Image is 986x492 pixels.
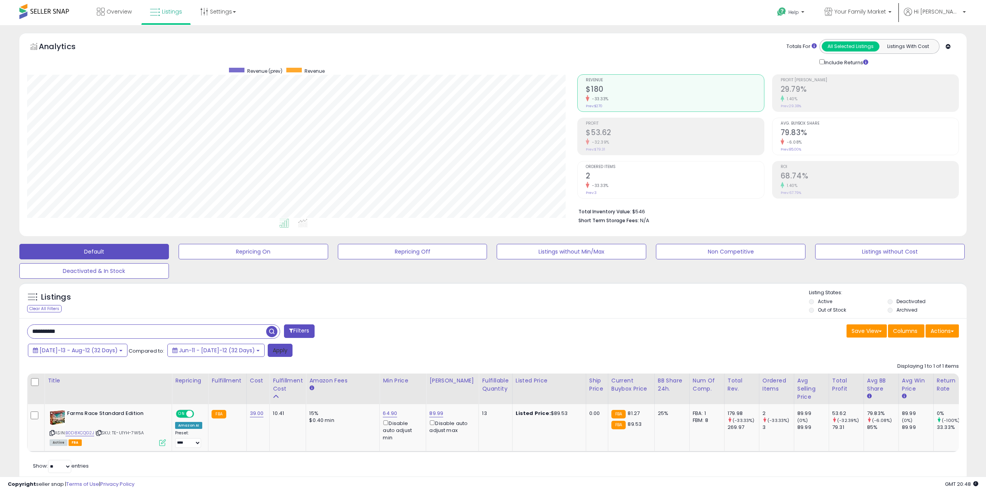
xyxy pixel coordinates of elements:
[8,480,36,488] strong: Copyright
[832,424,864,431] div: 79.31
[897,363,959,370] div: Displaying 1 to 1 of 1 items
[784,139,802,145] small: -6.08%
[904,8,966,25] a: Hi [PERSON_NAME]
[586,147,605,152] small: Prev: $79.31
[781,165,958,169] span: ROI
[212,410,226,418] small: FBA
[733,417,754,423] small: (-33.33%)
[902,393,907,400] small: Avg Win Price.
[586,171,764,182] h2: 2
[693,410,718,417] div: FBA: 1
[902,410,933,417] div: 89.99
[40,346,118,354] span: [DATE]-13 - Aug-12 (32 Days)
[516,410,551,417] b: Listed Price:
[33,462,89,470] span: Show: entries
[797,410,829,417] div: 89.99
[50,410,166,445] div: ASIN:
[640,217,649,224] span: N/A
[837,417,859,423] small: (-32.39%)
[586,85,764,95] h2: $180
[175,377,205,385] div: Repricing
[19,263,169,279] button: Deactivated & In Stock
[338,244,487,259] button: Repricing Off
[179,244,328,259] button: Repricing On
[786,43,817,50] div: Totals For
[212,377,243,385] div: Fulfillment
[273,377,303,393] div: Fulfillment Cost
[781,122,958,126] span: Avg. Buybox Share
[728,410,759,417] div: 179.98
[781,171,958,182] h2: 68.74%
[797,377,826,401] div: Avg Selling Price
[693,417,718,424] div: FBM: 8
[822,41,879,51] button: All Selected Listings
[179,346,255,354] span: Jun-11 - [DATE]-12 (32 Days)
[818,307,846,313] label: Out of Stock
[268,344,293,357] button: Apply
[628,410,640,417] span: 81.27
[832,410,864,417] div: 53.62
[835,8,886,15] span: Your Family Market
[482,410,506,417] div: 13
[67,410,161,419] b: Farms Race Standard Edition
[175,422,202,429] div: Amazon AI
[383,410,397,417] a: 64.90
[781,104,801,108] small: Prev: 29.38%
[100,480,134,488] a: Privacy Policy
[586,122,764,126] span: Profit
[902,424,933,431] div: 89.99
[65,430,94,436] a: B0D8XCQG2J
[69,439,82,446] span: FBA
[162,8,182,15] span: Listings
[797,417,808,423] small: (0%)
[728,424,759,431] div: 269.97
[762,424,794,431] div: 3
[578,217,639,224] b: Short Term Storage Fees:
[589,139,609,145] small: -32.39%
[656,244,805,259] button: Non Competitive
[175,430,202,448] div: Preset:
[815,244,965,259] button: Listings without Cost
[762,410,794,417] div: 2
[832,377,860,393] div: Total Profit
[429,419,473,434] div: Disable auto adjust max
[284,324,314,338] button: Filters
[867,410,898,417] div: 79.83%
[578,206,953,216] li: $546
[611,421,626,429] small: FBA
[429,410,443,417] a: 89.99
[309,410,373,417] div: 15%
[8,481,134,488] div: seller snap | |
[589,183,609,189] small: -33.33%
[888,324,924,338] button: Columns
[167,344,265,357] button: Jun-11 - [DATE]-12 (32 Days)
[658,410,683,417] div: 25%
[788,9,799,15] span: Help
[578,208,631,215] b: Total Inventory Value:
[589,410,602,417] div: 0.00
[429,377,475,385] div: [PERSON_NAME]
[893,327,917,335] span: Columns
[867,377,895,393] div: Avg BB Share
[867,393,872,400] small: Avg BB Share.
[107,8,132,15] span: Overview
[273,410,300,417] div: 10.41
[914,8,960,15] span: Hi [PERSON_NAME]
[867,424,898,431] div: 85%
[728,377,756,393] div: Total Rev.
[28,344,127,357] button: [DATE]-13 - Aug-12 (32 Days)
[497,244,646,259] button: Listings without Min/Max
[247,68,282,74] span: Revenue (prev)
[784,96,798,102] small: 1.40%
[250,410,264,417] a: 39.00
[66,480,99,488] a: Terms of Use
[39,41,91,54] h5: Analytics
[129,347,164,355] span: Compared to:
[771,1,812,25] a: Help
[586,190,597,195] small: Prev: 3
[872,417,892,423] small: (-6.08%)
[902,377,930,393] div: Avg Win Price
[589,377,605,393] div: Ship Price
[902,417,913,423] small: (0%)
[611,377,651,393] div: Current Buybox Price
